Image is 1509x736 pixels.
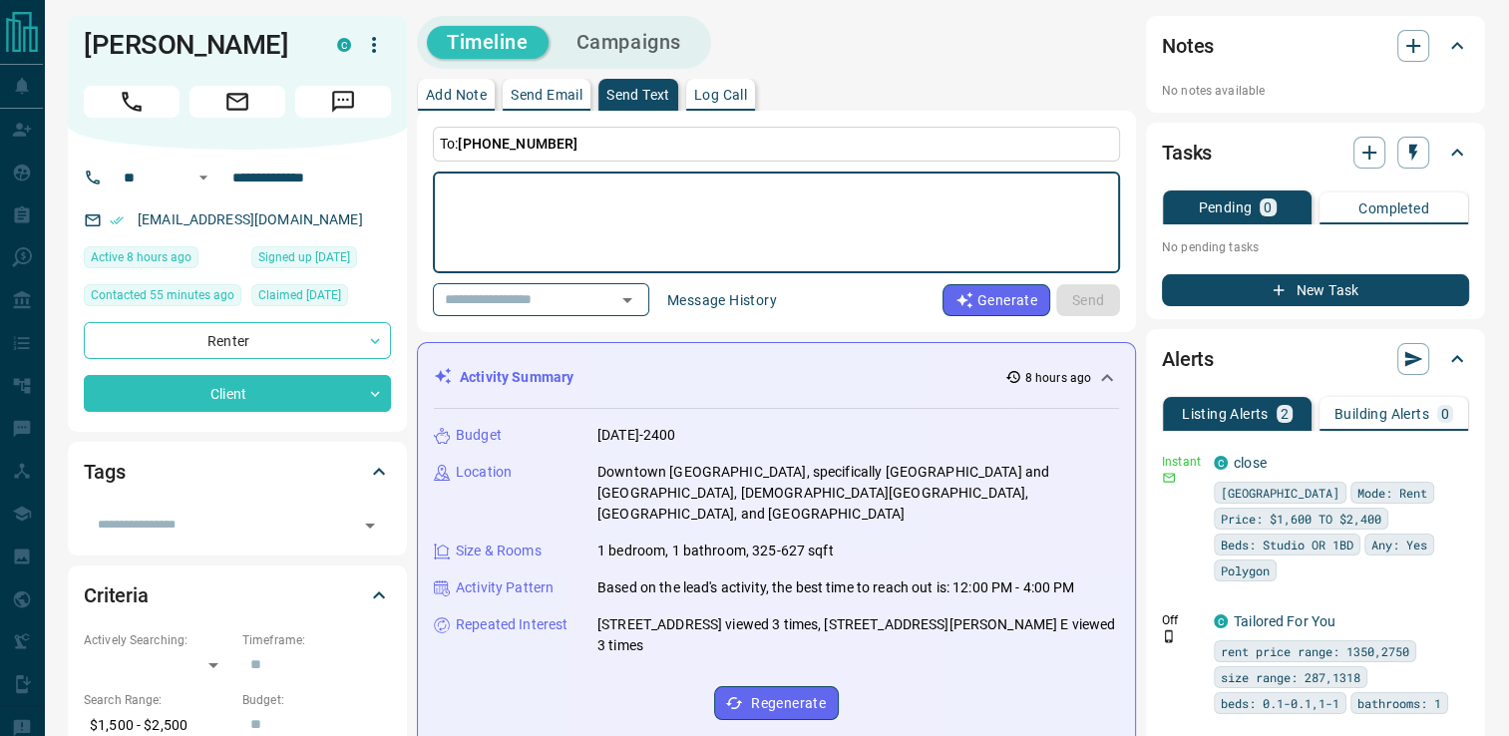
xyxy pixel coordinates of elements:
p: Activity Pattern [456,577,554,598]
a: close [1234,455,1267,471]
p: Repeated Interest [456,614,567,635]
span: Price: $1,600 TO $2,400 [1221,509,1381,529]
div: condos.ca [1214,614,1228,628]
div: Activity Summary8 hours ago [434,359,1119,396]
p: Based on the lead's activity, the best time to reach out is: 12:00 PM - 4:00 PM [597,577,1074,598]
p: Pending [1198,200,1252,214]
p: Instant [1162,453,1202,471]
span: Active 8 hours ago [91,247,191,267]
p: Off [1162,611,1202,629]
div: Renter [84,322,391,359]
p: No pending tasks [1162,232,1469,262]
p: Budget [456,425,502,446]
span: bathrooms: 1 [1357,693,1441,713]
p: To: [433,127,1120,162]
button: Message History [655,284,789,316]
h2: Criteria [84,579,149,611]
span: Signed up [DATE] [258,247,350,267]
svg: Email Verified [110,213,124,227]
span: [PHONE_NUMBER] [458,136,577,152]
p: No notes available [1162,82,1469,100]
p: 0 [1441,407,1449,421]
p: Send Email [511,88,582,102]
button: Campaigns [557,26,701,59]
div: Wed Jul 02 2025 [251,284,391,312]
p: Completed [1358,201,1429,215]
span: Claimed [DATE] [258,285,341,305]
span: Beds: Studio OR 1BD [1221,535,1353,554]
span: Email [189,86,285,118]
p: Size & Rooms [456,541,542,561]
p: 2 [1281,407,1289,421]
span: size range: 287,1318 [1221,667,1360,687]
a: Tailored For You [1234,613,1335,629]
button: New Task [1162,274,1469,306]
h2: Alerts [1162,343,1214,375]
div: Tue Jul 01 2025 [251,246,391,274]
span: Polygon [1221,560,1270,580]
button: Regenerate [714,686,839,720]
div: Thu Aug 14 2025 [84,246,241,274]
span: rent price range: 1350,2750 [1221,641,1409,661]
p: Add Note [426,88,487,102]
div: Thu Aug 14 2025 [84,284,241,312]
h2: Tasks [1162,137,1212,169]
span: [GEOGRAPHIC_DATA] [1221,483,1339,503]
p: [STREET_ADDRESS] viewed 3 times, [STREET_ADDRESS][PERSON_NAME] E viewed 3 times [597,614,1119,656]
p: Actively Searching: [84,631,232,649]
p: Log Call [694,88,747,102]
h2: Notes [1162,30,1214,62]
h1: [PERSON_NAME] [84,29,307,61]
p: [DATE]-2400 [597,425,675,446]
p: Building Alerts [1334,407,1429,421]
p: Listing Alerts [1182,407,1269,421]
a: [EMAIL_ADDRESS][DOMAIN_NAME] [138,211,363,227]
span: Contacted 55 minutes ago [91,285,234,305]
div: condos.ca [1214,456,1228,470]
button: Open [356,512,384,540]
p: Activity Summary [460,367,573,388]
div: Client [84,375,391,412]
p: 1 bedroom, 1 bathroom, 325-627 sqft [597,541,834,561]
p: 8 hours ago [1025,369,1091,387]
h2: Tags [84,456,125,488]
p: Location [456,462,512,483]
p: 0 [1264,200,1272,214]
p: Send Text [606,88,670,102]
p: Downtown [GEOGRAPHIC_DATA], specifically [GEOGRAPHIC_DATA] and [GEOGRAPHIC_DATA], [DEMOGRAPHIC_DA... [597,462,1119,525]
span: beds: 0.1-0.1,1-1 [1221,693,1339,713]
span: Message [295,86,391,118]
p: Search Range: [84,691,232,709]
button: Timeline [427,26,549,59]
div: Criteria [84,571,391,619]
button: Generate [943,284,1050,316]
button: Open [191,166,215,189]
span: Mode: Rent [1357,483,1427,503]
p: Timeframe: [242,631,391,649]
p: Budget: [242,691,391,709]
div: Tasks [1162,129,1469,177]
span: Any: Yes [1371,535,1427,554]
div: Alerts [1162,335,1469,383]
svg: Email [1162,471,1176,485]
span: Call [84,86,180,118]
svg: Push Notification Only [1162,629,1176,643]
div: Tags [84,448,391,496]
button: Open [613,286,641,314]
div: Notes [1162,22,1469,70]
div: condos.ca [337,38,351,52]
